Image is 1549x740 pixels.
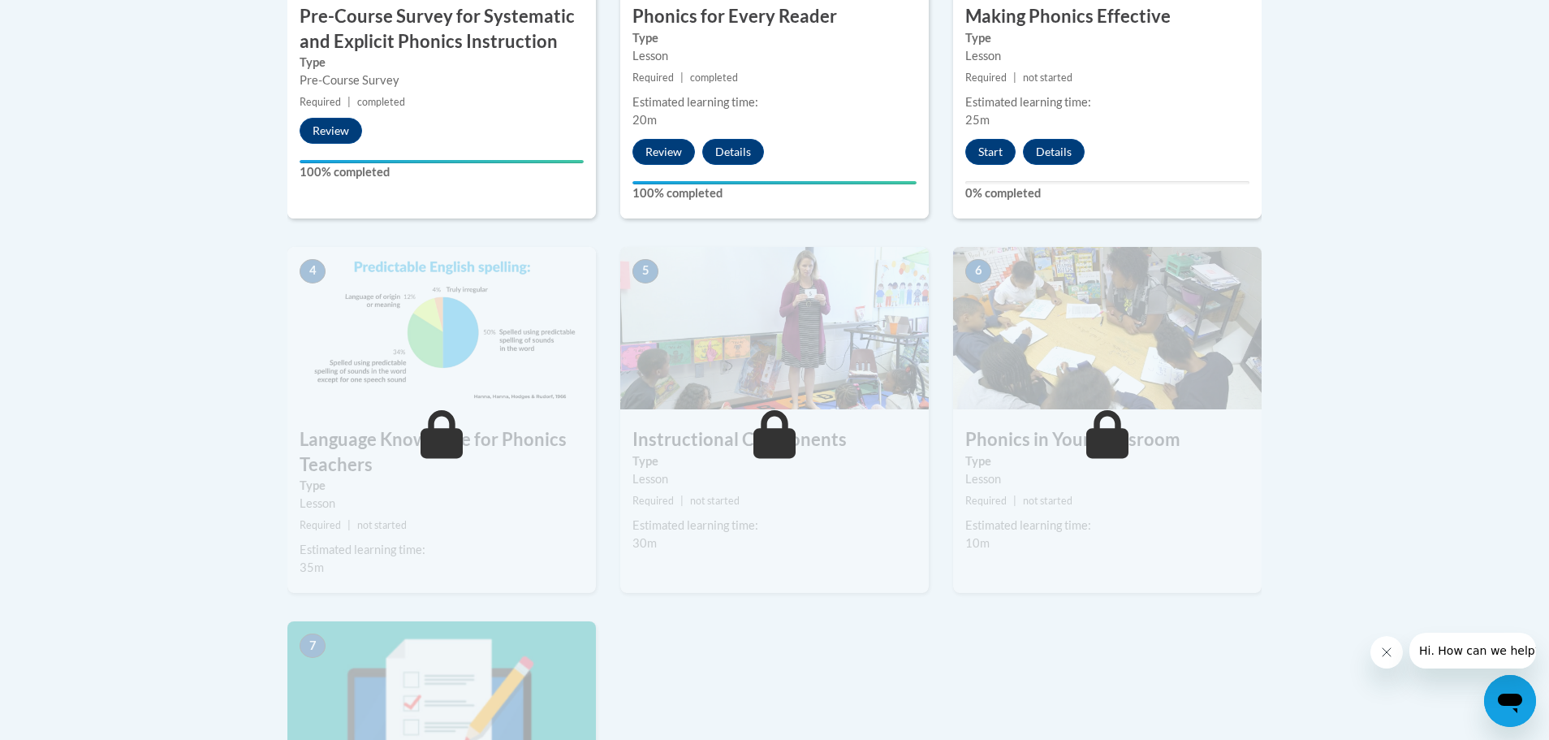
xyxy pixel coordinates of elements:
[1484,675,1536,727] iframe: Button to launch messaging window
[965,47,1249,65] div: Lesson
[965,139,1016,165] button: Start
[953,247,1262,409] img: Course Image
[1013,71,1016,84] span: |
[965,452,1249,470] label: Type
[300,160,584,163] div: Your progress
[632,47,917,65] div: Lesson
[300,71,584,89] div: Pre-Course Survey
[632,93,917,111] div: Estimated learning time:
[632,113,657,127] span: 20m
[1370,636,1403,669] iframe: Close message
[1023,495,1072,507] span: not started
[347,519,351,531] span: |
[632,470,917,488] div: Lesson
[300,634,326,658] span: 7
[632,495,674,507] span: Required
[965,536,990,550] span: 10m
[632,29,917,47] label: Type
[300,560,324,574] span: 35m
[965,29,1249,47] label: Type
[1023,71,1072,84] span: not started
[632,517,917,534] div: Estimated learning time:
[357,519,407,531] span: not started
[1023,139,1085,165] button: Details
[953,427,1262,452] h3: Phonics in Your Classroom
[620,4,929,29] h3: Phonics for Every Reader
[965,184,1249,202] label: 0% completed
[965,495,1007,507] span: Required
[702,139,764,165] button: Details
[953,4,1262,29] h3: Making Phonics Effective
[620,247,929,409] img: Course Image
[690,71,738,84] span: completed
[300,477,584,495] label: Type
[1013,495,1016,507] span: |
[690,495,740,507] span: not started
[680,71,684,84] span: |
[965,113,990,127] span: 25m
[287,427,596,478] h3: Language Knowledge for Phonics Teachers
[632,139,695,165] button: Review
[965,517,1249,534] div: Estimated learning time:
[965,470,1249,488] div: Lesson
[965,259,991,283] span: 6
[300,495,584,513] div: Lesson
[287,247,596,409] img: Course Image
[357,96,405,108] span: completed
[680,495,684,507] span: |
[287,4,596,54] h3: Pre-Course Survey for Systematic and Explicit Phonics Instruction
[632,452,917,470] label: Type
[300,96,341,108] span: Required
[965,93,1249,111] div: Estimated learning time:
[300,118,362,144] button: Review
[632,184,917,202] label: 100% completed
[300,259,326,283] span: 4
[1409,633,1536,669] iframe: Message from company
[965,71,1007,84] span: Required
[632,71,674,84] span: Required
[632,181,917,184] div: Your progress
[632,536,657,550] span: 30m
[10,11,132,24] span: Hi. How can we help?
[347,96,351,108] span: |
[300,541,584,559] div: Estimated learning time:
[300,519,341,531] span: Required
[632,259,658,283] span: 5
[620,427,929,452] h3: Instructional Components
[300,54,584,71] label: Type
[300,163,584,181] label: 100% completed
